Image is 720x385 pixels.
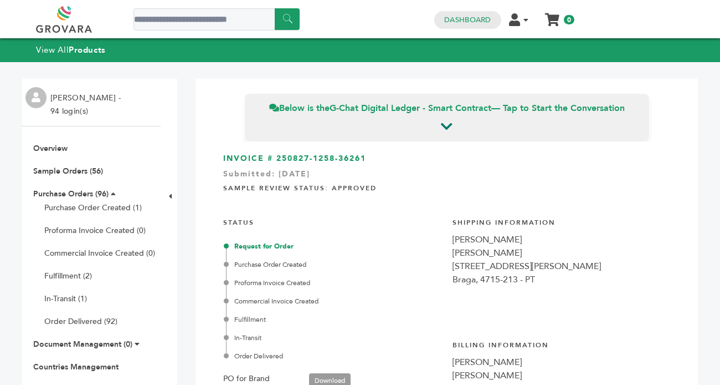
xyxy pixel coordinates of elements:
[223,175,670,199] h4: Sample Review Status: Approved
[44,248,155,259] a: Commercial Invoice Created (0)
[223,153,670,164] h3: INVOICE # 250827-1258-36261
[226,241,441,251] div: Request for Order
[44,202,142,213] a: Purchase Order Created (1)
[226,296,441,306] div: Commercial Invoice Created
[33,339,132,349] a: Document Management (0)
[223,210,441,233] h4: STATUS
[452,273,671,286] div: Braga, 4715-213 - PT
[226,333,441,343] div: In-Transit
[452,246,671,260] div: [PERSON_NAME]
[452,356,671,369] div: [PERSON_NAME]
[223,169,670,185] div: Submitted: [DATE]
[452,369,671,382] div: [PERSON_NAME]
[36,44,106,55] a: View AllProducts
[33,166,103,176] a: Sample Orders (56)
[226,260,441,270] div: Purchase Order Created
[69,44,105,55] strong: Products
[330,102,491,114] strong: G-Chat Digital Ledger - Smart Contract
[44,316,117,327] a: Order Delivered (92)
[452,260,671,273] div: [STREET_ADDRESS][PERSON_NAME]
[50,92,124,118] li: [PERSON_NAME] - 94 login(s)
[44,293,87,304] a: In-Transit (1)
[226,351,441,361] div: Order Delivered
[226,315,441,325] div: Fulfillment
[25,87,47,108] img: profile.png
[44,225,146,236] a: Proforma Invoice Created (0)
[269,102,625,114] span: Below is the — Tap to Start the Conversation
[452,210,671,233] h4: Shipping Information
[33,143,68,154] a: Overview
[444,15,491,25] a: Dashboard
[452,332,671,356] h4: Billing Information
[133,8,300,31] input: Search a product or brand...
[546,10,559,22] a: My Cart
[44,271,92,281] a: Fulfillment (2)
[226,278,441,288] div: Proforma Invoice Created
[33,189,109,199] a: Purchase Orders (96)
[452,233,671,246] div: [PERSON_NAME]
[564,15,574,24] span: 0
[33,362,119,372] a: Countries Management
